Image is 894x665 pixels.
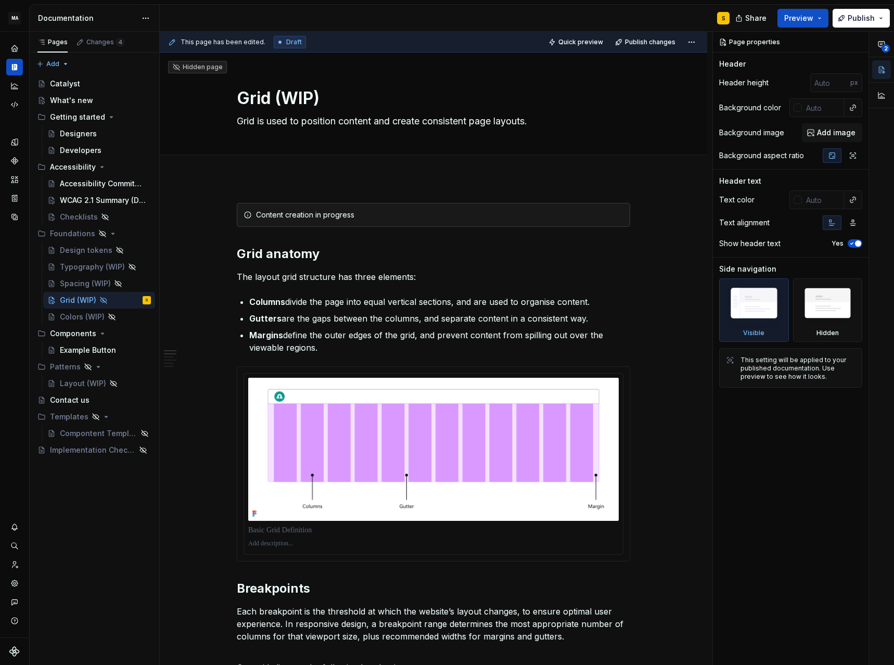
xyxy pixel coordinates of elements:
[6,171,23,188] div: Assets
[237,605,630,643] p: Each breakpoint is the threshold at which the website’s layout changes, to ensure optimal user ex...
[237,246,630,262] h2: Grid anatomy
[730,9,773,28] button: Share
[235,86,628,111] textarea: Grid (WIP)
[719,195,755,205] div: Text color
[719,59,746,69] div: Header
[6,209,23,225] a: Data sources
[722,14,725,22] div: S
[50,395,90,405] div: Contact us
[802,123,862,142] button: Add image
[43,309,155,325] a: Colors (WIP)
[33,75,155,92] a: Catalyst
[50,112,105,122] div: Getting started
[249,313,282,324] strong: Gutters
[33,225,155,242] div: Foundations
[832,239,844,248] label: Yes
[50,95,93,106] div: What's new
[237,580,630,597] h2: Breakpoints
[6,59,23,75] a: Documentation
[558,38,603,46] span: Quick preview
[6,575,23,592] a: Settings
[237,271,630,283] p: The layout grid structure has three elements:
[740,356,855,381] div: This setting will be applied to your published documentation. Use preview to see how it looks.
[33,159,155,175] div: Accessibility
[6,190,23,207] a: Storybook stories
[833,9,890,28] button: Publish
[60,312,105,322] div: Colors (WIP)
[33,325,155,342] div: Components
[802,190,844,209] input: Auto
[60,129,97,139] div: Designers
[249,297,285,307] strong: Columns
[6,519,23,535] button: Notifications
[145,295,148,305] div: S
[33,109,155,125] div: Getting started
[60,278,111,289] div: Spacing (WIP)
[6,40,23,57] div: Home
[50,445,136,455] div: Implementation Checklist
[719,238,781,249] div: Show header text
[6,556,23,573] a: Invite team
[6,134,23,150] a: Design tokens
[9,646,20,657] svg: Supernova Logo
[43,125,155,142] a: Designers
[43,209,155,225] a: Checklists
[181,38,265,46] span: This page has been edited.
[2,7,27,29] button: MA
[810,73,850,92] input: Auto
[116,38,124,46] span: 4
[817,127,855,138] span: Add image
[43,142,155,159] a: Developers
[60,345,116,355] div: Example Button
[6,152,23,169] a: Components
[33,359,155,375] div: Patterns
[38,13,136,23] div: Documentation
[50,228,95,239] div: Foundations
[816,329,839,337] div: Hidden
[50,162,96,172] div: Accessibility
[60,262,125,272] div: Typography (WIP)
[249,312,630,325] p: are the gaps between the columns, and separate content in a consistent way.
[60,178,146,189] div: Accessibility Commitment (Draft)
[8,12,21,24] div: MA
[33,442,155,458] a: Implementation Checklist
[43,275,155,292] a: Spacing (WIP)
[882,44,890,53] span: 2
[777,9,828,28] button: Preview
[60,212,98,222] div: Checklists
[743,329,764,337] div: Visible
[50,362,81,372] div: Patterns
[60,428,137,439] div: Compontent Template
[60,295,96,305] div: Grid (WIP)
[256,210,623,220] div: Content creation in progress
[37,38,68,46] div: Pages
[848,13,875,23] span: Publish
[60,378,106,389] div: Layout (WIP)
[60,195,146,206] div: WCAG 2.1 Summary (Draft)
[719,176,761,186] div: Header text
[802,98,844,117] input: Auto
[43,292,155,309] a: Grid (WIP)S
[6,96,23,113] a: Code automation
[719,150,804,161] div: Background aspect ratio
[33,392,155,408] a: Contact us
[43,425,155,442] a: Compontent Template
[50,79,80,89] div: Catalyst
[33,75,155,458] div: Page tree
[46,60,59,68] span: Add
[43,175,155,192] a: Accessibility Commitment (Draft)
[249,330,283,340] strong: Margins
[43,342,155,359] a: Example Button
[6,78,23,94] a: Analytics
[50,412,88,422] div: Templates
[60,145,101,156] div: Developers
[86,38,124,46] div: Changes
[249,329,630,354] p: define the outer edges of the grid, and prevent content from spilling out over the viewable regions.
[249,296,630,308] p: divide the page into equal vertical sections, and are used to organise content.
